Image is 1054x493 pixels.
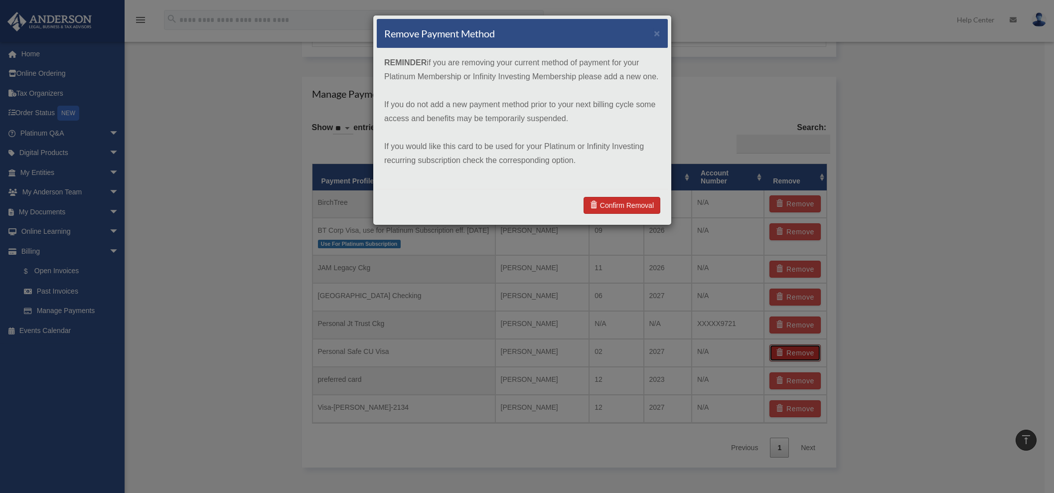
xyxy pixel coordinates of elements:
[654,28,660,38] button: ×
[584,197,660,214] a: Confirm Removal
[384,98,660,126] p: If you do not add a new payment method prior to your next billing cycle some access and benefits ...
[384,26,495,40] h4: Remove Payment Method
[384,58,427,67] strong: REMINDER
[377,48,668,189] div: if you are removing your current method of payment for your Platinum Membership or Infinity Inves...
[384,140,660,167] p: If you would like this card to be used for your Platinum or Infinity Investing recurring subscrip...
